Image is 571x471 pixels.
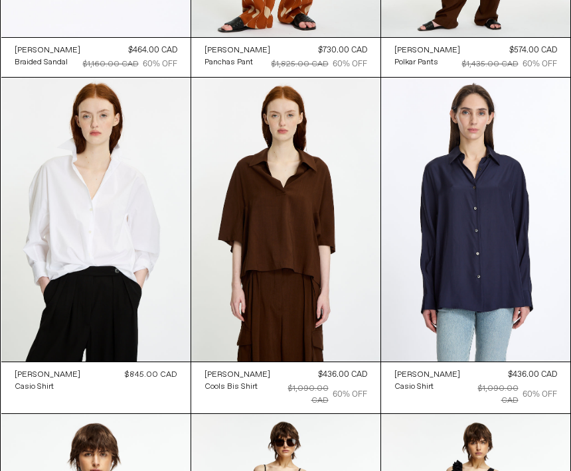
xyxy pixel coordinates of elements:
a: Casio Shirt [394,381,460,393]
div: Polkar Pants [394,57,438,68]
a: Panchas Pant [204,56,270,68]
a: Polkar Pants [394,56,460,68]
div: $1,160.00 CAD [83,58,139,70]
div: $1,435.00 CAD [462,58,519,70]
a: Cools Bis Shirt [204,381,270,393]
div: [PERSON_NAME] [394,370,460,381]
div: Casio Shirt [394,381,434,393]
div: $1,825.00 CAD [272,58,329,70]
a: [PERSON_NAME] [204,44,270,56]
div: [PERSON_NAME] [15,370,80,381]
div: [PERSON_NAME] [204,45,270,56]
div: [PERSON_NAME] [204,370,270,381]
div: 60% OFF [523,58,557,70]
a: [PERSON_NAME] [394,44,460,56]
a: [PERSON_NAME] [394,369,460,381]
div: $574.00 CAD [509,44,557,56]
div: $436.00 CAD [508,369,557,381]
a: Casio Shirt [15,381,80,393]
img: Dries Van Noten Casio Shirt [1,78,191,362]
a: [PERSON_NAME] [204,369,270,381]
div: [PERSON_NAME] [394,45,460,56]
div: 60% OFF [333,58,367,70]
a: [PERSON_NAME] [15,44,80,56]
div: $436.00 CAD [318,369,367,381]
div: 60% OFF [143,58,177,70]
div: Braided Sandal [15,57,68,68]
div: Cools Bis Shirt [204,381,258,393]
div: $845.00 CAD [125,369,177,381]
div: $1,090.00 CAD [270,383,329,407]
div: 60% OFF [523,389,557,401]
a: [PERSON_NAME] [15,369,80,381]
a: Braided Sandal [15,56,80,68]
div: Casio Shirt [15,381,54,393]
div: $464.00 CAD [128,44,177,56]
div: $1,090.00 CAD [460,383,519,407]
div: Panchas Pant [204,57,253,68]
div: $730.00 CAD [318,44,367,56]
img: Dries Van Noten Casio Shirt [381,78,570,362]
div: 60% OFF [333,389,367,401]
div: [PERSON_NAME] [15,45,80,56]
img: Dries Van Noten Cools Bis Shirt [191,78,380,362]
